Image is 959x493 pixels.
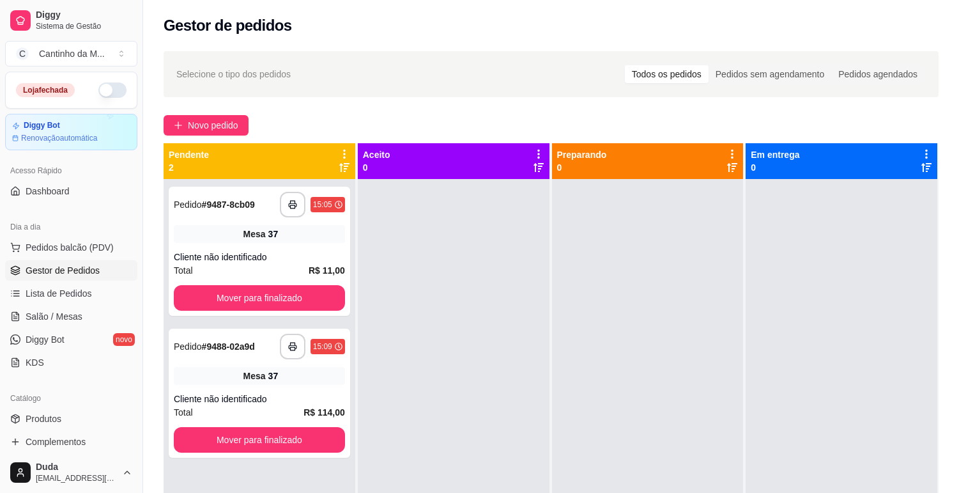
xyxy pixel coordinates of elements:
[625,65,709,83] div: Todos os pedidos
[5,306,137,327] a: Salão / Mesas
[5,114,137,150] a: Diggy BotRenovaçãoautomática
[5,237,137,258] button: Pedidos balcão (PDV)
[709,65,831,83] div: Pedidos sem agendamento
[5,283,137,304] a: Lista de Pedidos
[24,121,60,130] article: Diggy Bot
[174,427,345,453] button: Mover para finalizado
[174,393,345,405] div: Cliente não identificado
[313,200,332,210] div: 15:05
[751,161,799,174] p: 0
[188,118,238,132] span: Novo pedido
[169,161,209,174] p: 2
[174,285,345,311] button: Mover para finalizado
[169,148,209,161] p: Pendente
[174,405,193,419] span: Total
[5,41,137,67] button: Select a team
[98,82,127,98] button: Alterar Status
[363,148,390,161] p: Aceito
[363,161,390,174] p: 0
[174,200,202,210] span: Pedido
[36,473,117,483] span: [EMAIL_ADDRESS][DOMAIN_NAME]
[831,65,924,83] div: Pedidos agendados
[174,263,193,278] span: Total
[5,457,137,488] button: Duda[EMAIL_ADDRESS][DOMAIN_NAME]
[26,356,44,369] span: KDS
[557,148,607,161] p: Preparando
[26,185,70,198] span: Dashboard
[36,10,132,21] span: Diggy
[21,133,97,143] article: Renovação automática
[303,407,345,418] strong: R$ 114,00
[268,228,279,240] div: 37
[309,265,345,276] strong: R$ 11,00
[16,83,75,97] div: Loja fechada
[5,352,137,373] a: KDS
[26,435,86,448] span: Complementos
[313,341,332,352] div: 15:09
[751,148,799,161] p: Em entrega
[164,115,249,136] button: Novo pedido
[5,388,137,409] div: Catálogo
[5,409,137,429] a: Produtos
[164,15,292,36] h2: Gestor de pedidos
[26,241,114,254] span: Pedidos balcão (PDV)
[268,370,279,382] div: 37
[174,341,202,352] span: Pedido
[26,310,82,323] span: Salão / Mesas
[202,200,255,210] strong: # 9487-8cb09
[5,160,137,181] div: Acesso Rápido
[557,161,607,174] p: 0
[5,260,137,281] a: Gestor de Pedidos
[39,47,105,60] div: Cantinho da M ...
[5,217,137,237] div: Dia a dia
[26,264,100,277] span: Gestor de Pedidos
[16,47,29,60] span: C
[26,333,65,346] span: Diggy Bot
[174,251,345,263] div: Cliente não identificado
[243,228,266,240] span: Mesa
[5,181,137,201] a: Dashboard
[5,432,137,452] a: Complementos
[202,341,255,352] strong: # 9488-02a9d
[176,67,291,81] span: Selecione o tipo dos pedidos
[36,21,132,31] span: Sistema de Gestão
[5,329,137,350] a: Diggy Botnovo
[26,412,61,425] span: Produtos
[36,462,117,473] span: Duda
[26,287,92,300] span: Lista de Pedidos
[243,370,266,382] span: Mesa
[5,5,137,36] a: DiggySistema de Gestão
[174,121,183,130] span: plus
